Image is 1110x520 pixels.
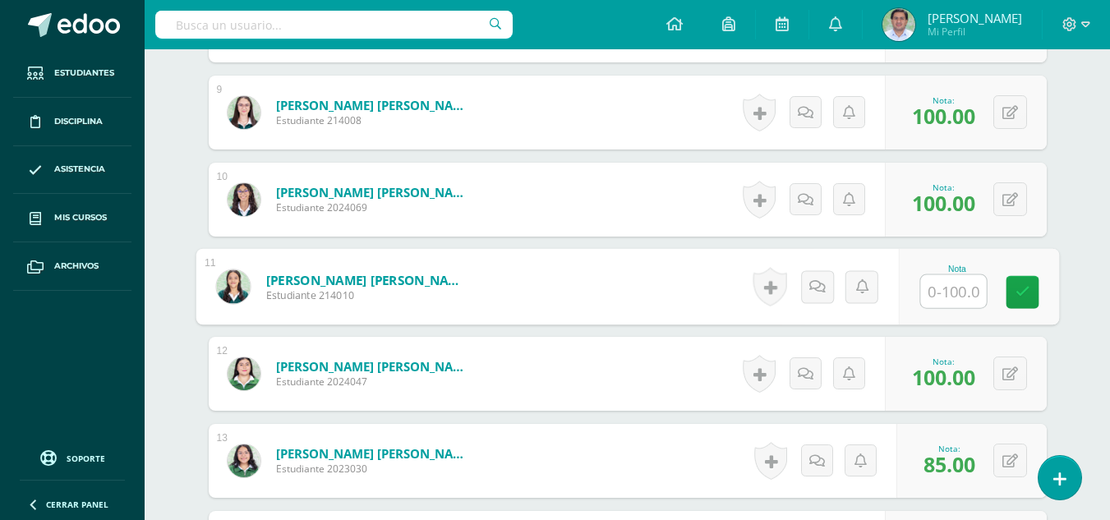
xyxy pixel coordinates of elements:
span: 85.00 [923,450,975,478]
span: Soporte [67,453,105,464]
img: dee87c30b5293c9ed20150257be53f11.png [228,96,260,129]
span: [PERSON_NAME] [928,10,1022,26]
div: Nota: [923,443,975,454]
span: Estudiante 2024047 [276,375,473,389]
a: Disciplina [13,98,131,146]
a: Archivos [13,242,131,291]
span: Mi Perfil [928,25,1022,39]
a: Mis cursos [13,194,131,242]
span: Cerrar panel [46,499,108,510]
span: Estudiante 214008 [276,113,473,127]
img: 66ee61d5778ad043d47c5ceb8c8725b2.png [228,357,260,390]
span: Disciplina [54,115,103,128]
div: Nota [919,265,994,274]
span: Estudiante 2024069 [276,200,473,214]
div: Nota: [912,94,975,106]
a: [PERSON_NAME] [PERSON_NAME] [265,271,468,288]
span: Estudiante 214010 [265,288,468,303]
a: [PERSON_NAME] [PERSON_NAME] [276,184,473,200]
a: Asistencia [13,146,131,195]
span: 100.00 [912,189,975,217]
span: Estudiante 2023030 [276,462,473,476]
div: Nota: [912,356,975,367]
span: Archivos [54,260,99,273]
a: [PERSON_NAME] [PERSON_NAME] [276,97,473,113]
span: 100.00 [912,363,975,391]
img: 3f4830c3d72d1e1b0a1a071ad0a7f4d2.png [228,183,260,216]
img: 083b1af04f9fe0918e6b283010923b5f.png [882,8,915,41]
span: Estudiantes [54,67,114,80]
a: Estudiantes [13,49,131,98]
a: Soporte [20,446,125,468]
span: Asistencia [54,163,105,176]
span: Mis cursos [54,211,107,224]
img: 19c6448571d6ed125da4fe536502c7a1.png [228,444,260,477]
div: Nota: [912,182,975,193]
input: 0-100.0 [920,275,986,308]
span: 100.00 [912,102,975,130]
a: [PERSON_NAME] [PERSON_NAME] [276,445,473,462]
img: 1a091fa0a07c6d3c92c2ce0ea866215c.png [216,269,250,303]
input: Busca un usuario... [155,11,513,39]
a: [PERSON_NAME] [PERSON_NAME] [276,358,473,375]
